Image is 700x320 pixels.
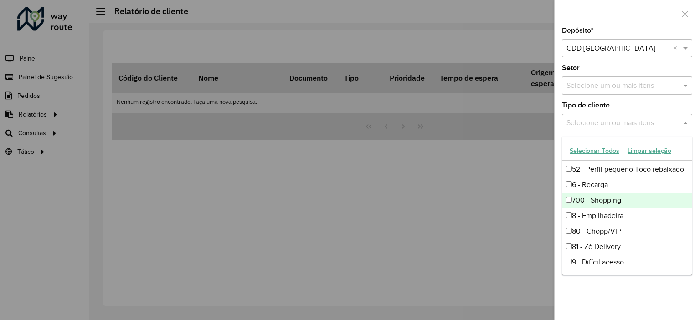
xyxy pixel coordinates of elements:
div: 80 - Chopp/VIP [562,223,692,239]
label: Tipo de cliente [562,100,610,111]
div: 700 - Shopping [562,193,692,208]
span: Clear all [673,43,681,54]
div: 9 - Difícil acesso [562,254,692,270]
label: Depósito [562,25,594,36]
button: Selecionar Todos [566,144,623,158]
div: 8 - Empilhadeira [562,208,692,223]
div: 81 - Zé Delivery [562,239,692,254]
ng-dropdown-panel: Options list [562,137,692,275]
div: 52 - Perfil pequeno Toco rebaixado [562,162,692,177]
button: Limpar seleção [623,144,675,158]
div: 6 - Recarga [562,177,692,193]
label: Setor [562,62,580,73]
